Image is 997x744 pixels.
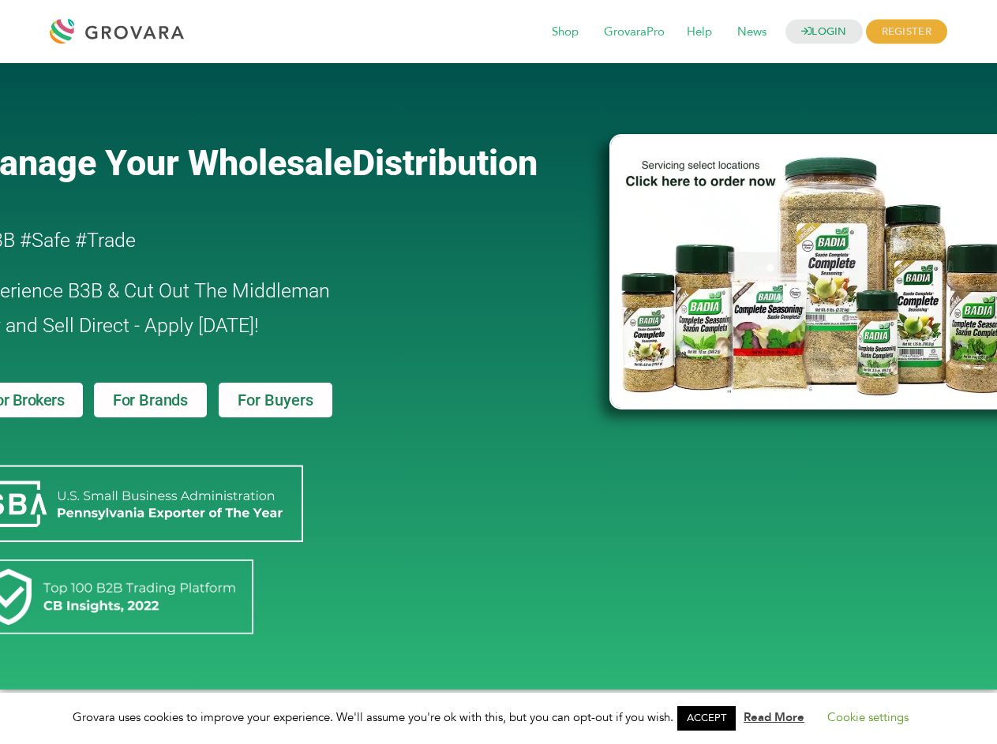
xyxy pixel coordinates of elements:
[113,392,188,408] span: For Brands
[593,24,676,41] a: GrovaraPro
[785,20,863,44] a: LOGIN
[744,709,804,725] a: Read More
[541,17,590,47] span: Shop
[726,24,778,41] a: News
[238,392,313,408] span: For Buyers
[827,709,909,725] a: Cookie settings
[94,383,207,417] a: For Brands
[677,706,736,731] a: ACCEPT
[593,17,676,47] span: GrovaraPro
[866,20,947,44] span: REGISTER
[676,24,723,41] a: Help
[541,24,590,41] a: Shop
[676,17,723,47] span: Help
[73,709,924,725] span: Grovara uses cookies to improve your experience. We'll assume you're ok with this, but you can op...
[726,17,778,47] span: News
[352,142,538,184] span: Distribution
[219,383,332,417] a: For Buyers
